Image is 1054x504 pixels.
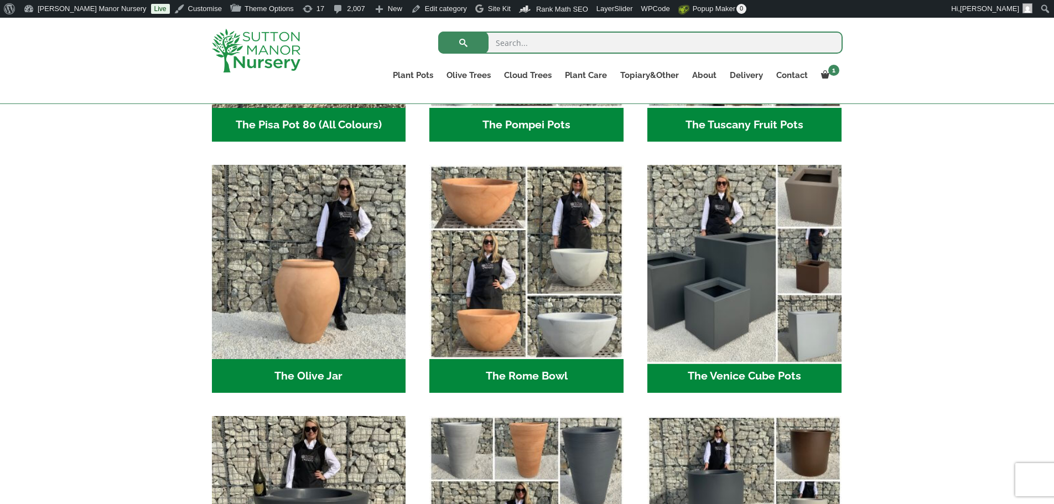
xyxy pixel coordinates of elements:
[828,65,839,76] span: 1
[212,29,300,72] img: logo
[497,67,558,83] a: Cloud Trees
[386,67,440,83] a: Plant Pots
[212,165,406,393] a: Visit product category The Olive Jar
[614,67,686,83] a: Topiary&Other
[723,67,770,83] a: Delivery
[814,67,843,83] a: 1
[736,4,746,14] span: 0
[647,359,842,393] h2: The Venice Cube Pots
[488,4,511,13] span: Site Kit
[536,5,588,13] span: Rank Math SEO
[212,359,406,393] h2: The Olive Jar
[686,67,723,83] a: About
[151,4,170,14] a: Live
[960,4,1019,13] span: [PERSON_NAME]
[440,67,497,83] a: Olive Trees
[429,359,624,393] h2: The Rome Bowl
[647,108,842,142] h2: The Tuscany Fruit Pots
[429,108,624,142] h2: The Pompei Pots
[212,165,406,359] img: The Olive Jar
[642,160,846,364] img: The Venice Cube Pots
[770,67,814,83] a: Contact
[429,165,624,393] a: Visit product category The Rome Bowl
[438,32,843,54] input: Search...
[429,165,624,359] img: The Rome Bowl
[558,67,614,83] a: Plant Care
[212,108,406,142] h2: The Pisa Pot 80 (All Colours)
[647,165,842,393] a: Visit product category The Venice Cube Pots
